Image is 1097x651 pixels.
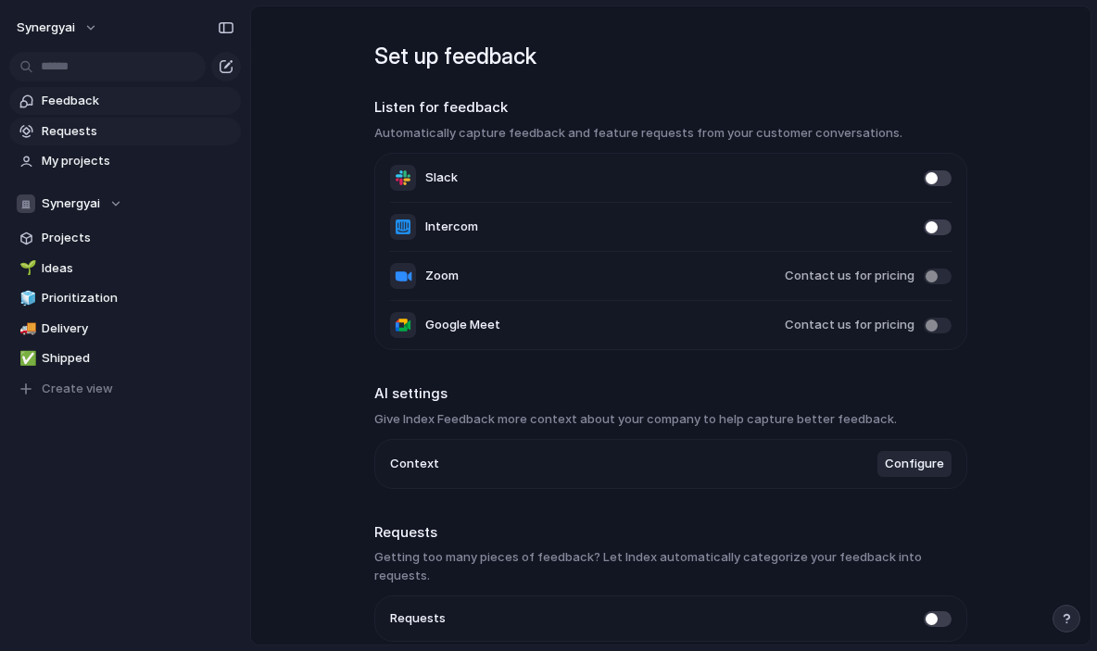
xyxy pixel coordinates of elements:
span: Requests [42,122,234,141]
div: 🌱 [19,257,32,279]
button: 🧊 [17,289,35,307]
h2: AI settings [374,383,967,405]
button: ✅ [17,349,35,368]
button: Configure [877,451,952,477]
button: 🚚 [17,319,35,338]
a: My projects [9,147,241,175]
h3: Give Index Feedback more context about your company to help capture better feedback. [374,410,967,429]
a: Projects [9,224,241,252]
a: Requests [9,118,241,145]
div: 🧊 [19,288,32,309]
a: 🌱Ideas [9,255,241,282]
span: Create view [42,380,113,398]
a: 🚚Delivery [9,315,241,343]
span: synergyai [17,19,75,37]
span: Google Meet [425,316,500,334]
span: Contact us for pricing [785,316,914,334]
span: Prioritization [42,289,234,307]
span: Configure [885,455,944,473]
h3: Automatically capture feedback and feature requests from your customer conversations. [374,124,967,143]
button: Create view [9,375,241,403]
a: Feedback [9,87,241,115]
h2: Requests [374,522,967,544]
span: Slack [425,169,458,187]
button: synergyai [8,13,107,43]
h2: Listen for feedback [374,97,967,119]
a: ✅Shipped [9,344,241,372]
span: Intercom [425,218,478,236]
span: Projects [42,229,234,247]
span: Context [390,455,439,473]
button: Synergyai [9,190,241,218]
span: Shipped [42,349,234,368]
span: My projects [42,152,234,170]
div: ✅ [19,348,32,369]
div: 🚚 [19,318,32,339]
span: Ideas [42,259,234,278]
span: Requests [390,609,446,628]
button: 🌱 [17,259,35,278]
span: Synergyai [42,194,100,213]
h3: Getting too many pieces of feedback? Let Index automatically categorize your feedback into requests. [374,548,967,584]
span: Contact us for pricing [785,267,914,285]
span: Feedback [42,92,234,110]
span: Delivery [42,319,234,338]
h1: Set up feedback [374,40,967,73]
a: 🧊Prioritization [9,284,241,312]
span: Zoom [425,267,459,285]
